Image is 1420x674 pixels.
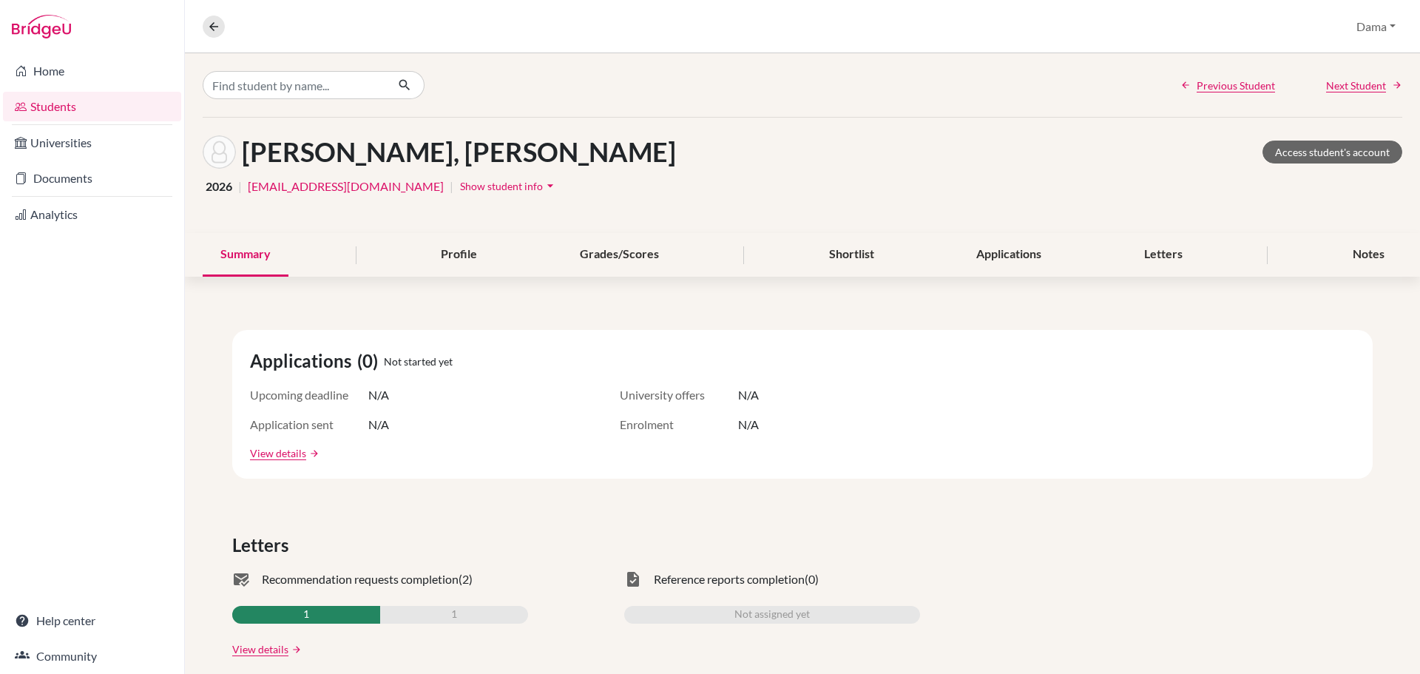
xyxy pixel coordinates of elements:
[1126,233,1200,277] div: Letters
[250,445,306,461] a: View details
[738,386,759,404] span: N/A
[238,178,242,195] span: |
[357,348,384,374] span: (0)
[3,606,181,636] a: Help center
[543,178,558,193] i: arrow_drop_down
[250,386,368,404] span: Upcoming deadline
[1262,141,1402,164] a: Access student's account
[12,15,71,38] img: Bridge-U
[1180,78,1275,93] a: Previous Student
[734,606,810,624] span: Not assigned yet
[368,386,389,404] span: N/A
[451,606,457,624] span: 1
[459,570,473,588] span: (2)
[1350,13,1402,41] button: Dama
[738,416,759,434] span: N/A
[250,348,357,374] span: Applications
[232,570,250,588] span: mark_email_read
[250,416,368,434] span: Application sent
[242,136,676,168] h1: [PERSON_NAME], [PERSON_NAME]
[1197,78,1275,93] span: Previous Student
[3,164,181,193] a: Documents
[958,233,1059,277] div: Applications
[1335,233,1402,277] div: Notes
[3,200,181,229] a: Analytics
[620,416,738,434] span: Enrolment
[460,180,543,192] span: Show student info
[248,178,444,195] a: [EMAIL_ADDRESS][DOMAIN_NAME]
[3,128,181,158] a: Universities
[3,92,181,121] a: Students
[423,233,495,277] div: Profile
[303,606,309,624] span: 1
[384,354,453,369] span: Not started yet
[624,570,642,588] span: task
[562,233,677,277] div: Grades/Scores
[262,570,459,588] span: Recommendation requests completion
[232,641,288,657] a: View details
[654,570,805,588] span: Reference reports completion
[368,416,389,434] span: N/A
[3,641,181,671] a: Community
[450,178,453,195] span: |
[203,135,236,169] img: Kyaw Kyaw Naing's avatar
[459,175,558,198] button: Show student infoarrow_drop_down
[206,178,232,195] span: 2026
[3,56,181,86] a: Home
[1326,78,1402,93] a: Next Student
[811,233,892,277] div: Shortlist
[203,233,288,277] div: Summary
[288,644,302,655] a: arrow_forward
[1326,78,1386,93] span: Next Student
[620,386,738,404] span: University offers
[203,71,386,99] input: Find student by name...
[232,532,294,559] span: Letters
[306,448,319,459] a: arrow_forward
[805,570,819,588] span: (0)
